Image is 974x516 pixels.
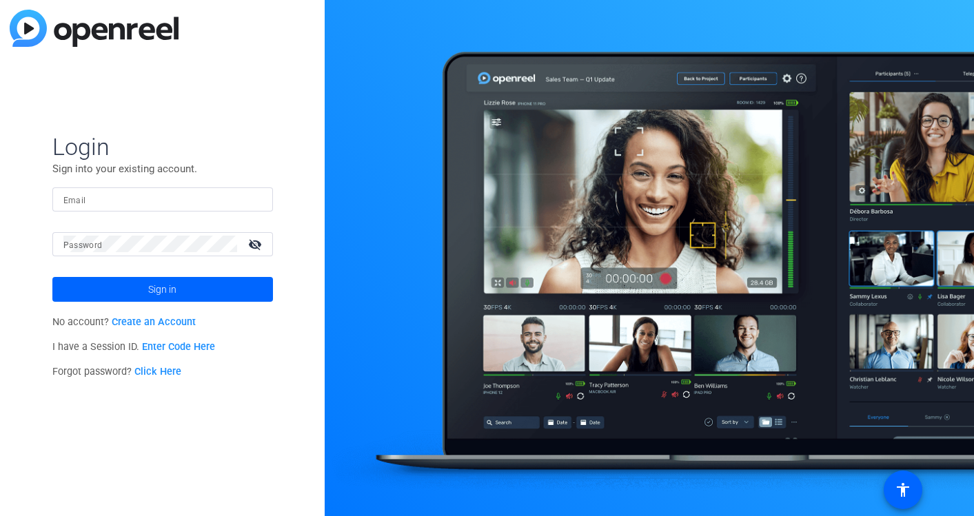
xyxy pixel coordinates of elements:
button: Sign in [52,277,273,302]
mat-label: Password [63,240,103,250]
mat-label: Email [63,196,86,205]
mat-icon: accessibility [895,482,911,498]
span: Forgot password? [52,366,182,378]
input: Enter Email Address [63,191,262,207]
mat-icon: visibility_off [240,234,273,254]
p: Sign into your existing account. [52,161,273,176]
a: Enter Code Here [142,341,215,353]
img: blue-gradient.svg [10,10,179,47]
span: Login [52,132,273,161]
span: Sign in [148,272,176,307]
a: Create an Account [112,316,196,328]
a: Click Here [134,366,181,378]
span: I have a Session ID. [52,341,216,353]
span: No account? [52,316,196,328]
